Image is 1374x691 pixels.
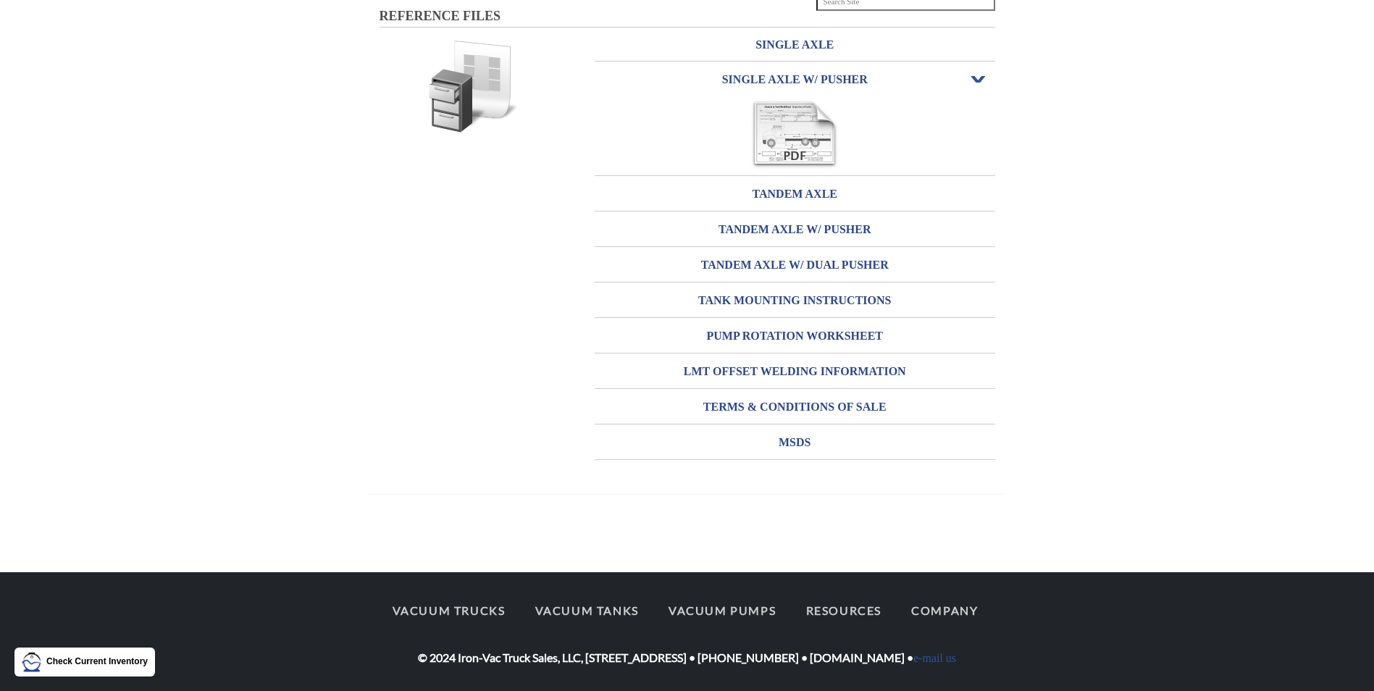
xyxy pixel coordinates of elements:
[595,62,995,96] a: SINGLE AXLE W/ PUSHEROpen or Close
[595,183,995,206] h3: TANDEM AXLE
[595,395,995,419] h3: TERMS & CONDITIONS OF SALE
[595,177,995,211] a: TANDEM AXLE
[595,33,995,56] h3: SINGLE AXLE
[595,212,995,246] a: TANDEM AXLE W/ PUSHER
[595,254,995,277] h3: TANDEM AXLE W/ DUAL PUSHER
[22,652,42,672] img: LMT Icon
[750,100,839,169] img: Stacks Image 162
[595,218,995,241] h3: TANDEM AXLE W/ PUSHER
[380,595,519,626] a: Vacuum Trucks
[792,595,895,626] a: Resources
[595,319,995,353] a: PUMP ROTATION WORKSHEET
[969,75,988,85] span: Open or Close
[913,652,956,664] a: e-mail us
[595,248,995,282] a: TANDEM AXLE W/ DUAL PUSHER
[428,41,521,133] img: Stacks Image 72
[655,595,789,626] a: Vacuum Pumps
[595,283,995,317] a: TANK MOUNTING INSTRUCTIONS
[595,354,995,388] a: LMT OFFSET WELDING INFORMATION
[595,28,995,62] a: SINGLE AXLE
[595,431,995,454] h3: MSDS
[595,289,995,312] h3: TANK MOUNTING INSTRUCTIONS
[595,390,995,424] a: TERMS & CONDITIONS OF SALE
[898,595,991,626] a: Company
[595,360,995,383] h3: LMT OFFSET WELDING INFORMATION
[369,595,1006,668] div: © 2024 Iron-Vac Truck Sales, LLC, [STREET_ADDRESS] • [PHONE_NUMBER] • [DOMAIN_NAME] •
[595,425,995,459] a: MSDS
[595,324,995,348] h3: PUMP ROTATION WORKSHEET
[46,655,148,669] p: Check Current Inventory
[380,9,501,23] span: REFERENCE FILES
[522,595,652,626] a: Vacuum Tanks
[595,68,995,91] h3: SINGLE AXLE W/ PUSHER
